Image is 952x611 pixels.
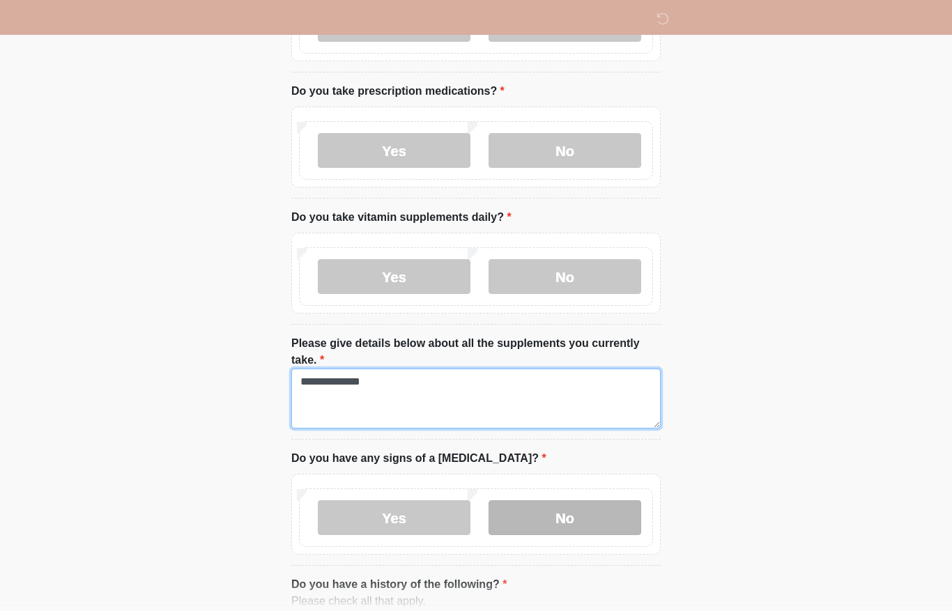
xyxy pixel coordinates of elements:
label: Yes [318,500,470,535]
label: Do you have any signs of a [MEDICAL_DATA]? [291,450,546,467]
label: No [489,500,641,535]
label: Do you have a history of the following? [291,576,507,593]
label: Do you take prescription medications? [291,83,505,100]
div: Please check all that apply. [291,593,661,610]
label: Yes [318,259,470,294]
label: No [489,133,641,168]
label: No [489,259,641,294]
label: Do you take vitamin supplements daily? [291,209,512,226]
img: DM Studio Logo [277,10,295,28]
label: Yes [318,133,470,168]
label: Please give details below about all the supplements you currently take. [291,335,661,369]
